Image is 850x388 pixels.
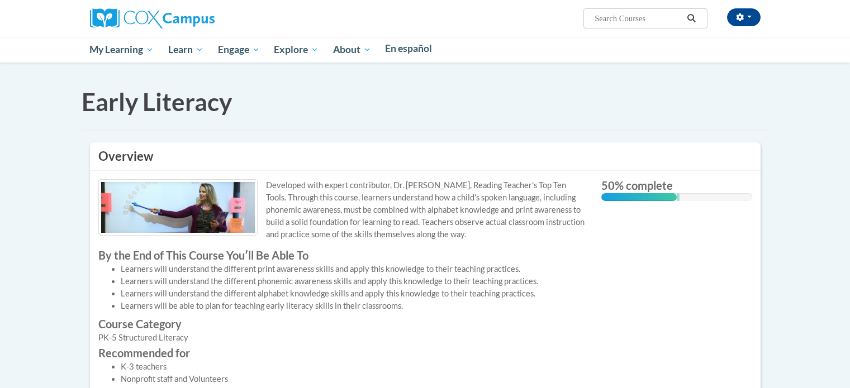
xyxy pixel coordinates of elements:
[83,37,162,63] a: My Learning
[168,43,203,56] span: Learn
[98,332,585,344] div: PK-5 Structured Literacy
[121,263,585,275] li: Learners will understand the different print awareness skills and apply this knowledge to their t...
[211,37,267,63] a: Engage
[121,361,585,373] li: K-3 teachers
[218,43,260,56] span: Engage
[326,37,378,63] a: About
[90,13,215,22] a: Cox Campus
[333,43,371,56] span: About
[98,179,585,241] p: Developed with expert contributor, Dr. [PERSON_NAME], Reading Teacher's Top Ten Tools. Through th...
[727,8,761,26] button: Account Settings
[601,179,752,191] label: 50% complete
[98,148,752,165] h3: Overview
[161,37,211,63] a: Learn
[90,8,215,28] img: Cox Campus
[82,87,232,116] span: Early Literacy
[683,12,700,25] button: Search
[89,43,154,56] span: My Learning
[601,193,677,201] div: 50% complete
[378,37,440,60] a: En español
[121,288,585,300] li: Learners will understand the different alphabet knowledge skills and apply this knowledge to thei...
[98,347,585,359] label: Recommended for
[121,275,585,288] li: Learners will understand the different phonemic awareness skills and apply this knowledge to thei...
[686,15,696,23] i: 
[267,37,326,63] a: Explore
[593,12,683,25] input: Search Courses
[73,37,777,63] div: Main menu
[121,373,585,385] li: Nonprofit staff and Volunteers
[121,300,585,312] li: Learners will be able to plan for teaching early literacy skills in their classrooms.
[385,42,432,54] span: En español
[98,318,585,330] label: Course Category
[98,249,585,261] label: By the End of This Course Youʹll Be Able To
[677,193,680,201] div: 0.001%
[274,43,319,56] span: Explore
[98,179,258,236] img: Course logo image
